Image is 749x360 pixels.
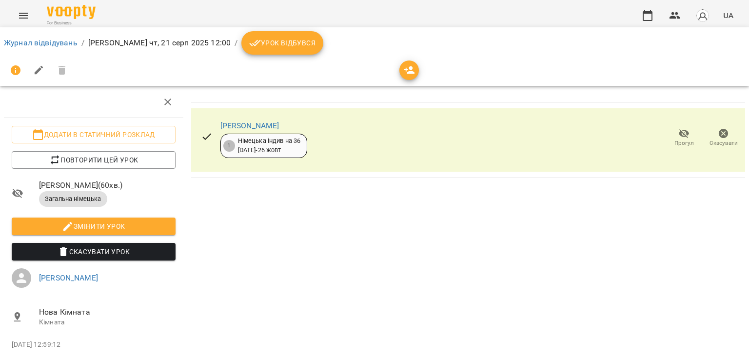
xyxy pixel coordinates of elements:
[12,218,176,235] button: Змінити урок
[39,306,176,318] span: Нова Кімната
[710,139,738,147] span: Скасувати
[719,6,737,24] button: UA
[39,318,176,327] p: Кімната
[12,243,176,260] button: Скасувати Урок
[674,139,694,147] span: Прогул
[249,37,315,49] span: Урок відбувся
[4,38,78,47] a: Журнал відвідувань
[235,37,237,49] li: /
[39,195,107,203] span: Загальна німецька
[12,340,176,350] p: [DATE] 12:59:12
[12,151,176,169] button: Повторити цей урок
[4,31,745,55] nav: breadcrumb
[238,137,301,155] div: Німецька індив на 36 [DATE] - 26 жовт
[723,10,733,20] span: UA
[20,154,168,166] span: Повторити цей урок
[88,37,231,49] p: [PERSON_NAME] чт, 21 серп 2025 12:00
[223,140,235,152] div: 1
[12,4,35,27] button: Menu
[220,121,279,130] a: [PERSON_NAME]
[20,220,168,232] span: Змінити урок
[39,180,176,191] span: [PERSON_NAME] ( 60 хв. )
[81,37,84,49] li: /
[20,246,168,258] span: Скасувати Урок
[664,124,704,152] button: Прогул
[696,9,710,22] img: avatar_s.png
[47,5,96,19] img: Voopty Logo
[241,31,323,55] button: Урок відбувся
[704,124,743,152] button: Скасувати
[12,126,176,143] button: Додати в статичний розклад
[47,20,96,26] span: For Business
[20,129,168,140] span: Додати в статичний розклад
[39,273,98,282] a: [PERSON_NAME]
